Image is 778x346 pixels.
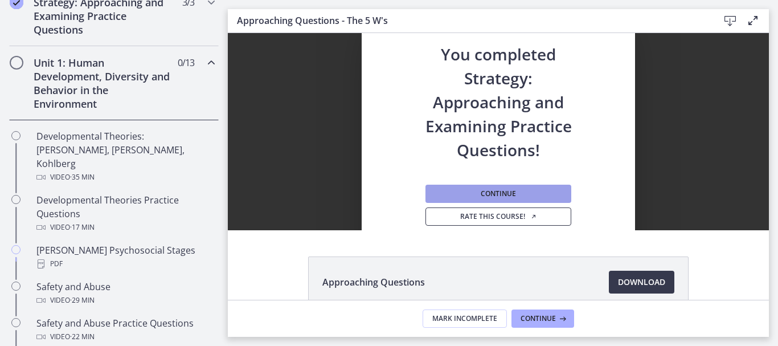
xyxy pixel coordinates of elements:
a: Download [609,271,674,294]
div: Video [36,294,214,307]
div: Safety and Abuse Practice Questions [36,316,214,344]
span: · 29 min [70,294,95,307]
div: [PERSON_NAME] Psychosocial Stages [36,243,214,271]
span: Rate this course! [460,212,537,221]
i: Opens in a new window [530,213,537,220]
div: Video [36,170,214,184]
button: Continue [425,185,571,203]
span: · 17 min [70,221,95,234]
div: Developmental Theories: [PERSON_NAME], [PERSON_NAME], Kohlberg [36,129,214,184]
span: Continue [481,189,516,198]
span: · 22 min [70,330,95,344]
div: Safety and Abuse [36,280,214,307]
button: Continue [511,310,574,328]
span: Continue [521,314,556,323]
button: Mark Incomplete [423,310,507,328]
div: PDF [36,257,214,271]
span: · 35 min [70,170,95,184]
span: Approaching Questions [322,275,425,289]
div: Video [36,221,214,234]
div: Video [36,330,214,344]
span: 0 / 13 [178,56,194,70]
span: Download [618,275,665,289]
h2: Unit 1: Human Development, Diversity and Behavior in the Environment [34,56,173,111]
a: Rate this course! Opens in a new window [425,207,571,226]
h2: You completed Strategy: Approaching and Examining Practice Questions! [423,19,574,162]
span: Mark Incomplete [432,314,497,323]
div: Developmental Theories Practice Questions [36,193,214,234]
h3: Approaching Questions - The 5 W's [237,14,701,27]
